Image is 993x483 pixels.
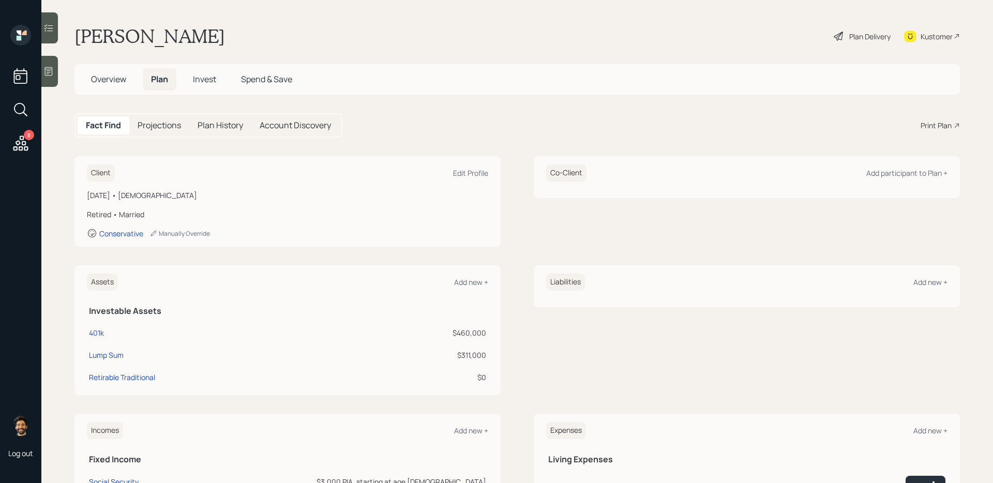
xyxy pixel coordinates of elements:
div: Print Plan [921,120,952,131]
h6: Client [87,164,115,182]
h6: Incomes [87,422,123,439]
div: $460,000 [350,327,486,338]
h6: Liabilities [546,274,585,291]
div: Conservative [99,229,143,238]
div: Add participant to Plan + [866,168,947,178]
div: Lump Sum [89,350,124,360]
div: $311,000 [350,350,486,360]
div: Manually Override [149,229,210,238]
h6: Expenses [546,422,586,439]
h5: Living Expenses [548,455,945,464]
h5: Account Discovery [260,120,331,130]
div: 8 [24,130,34,140]
h1: [PERSON_NAME] [74,25,225,48]
h5: Fixed Income [89,455,486,464]
div: Retired • Married [87,209,488,220]
span: Overview [91,73,126,85]
div: Kustomer [921,31,953,42]
div: Edit Profile [453,168,488,178]
div: Add new + [913,426,947,435]
span: Invest [193,73,216,85]
h5: Plan History [198,120,243,130]
div: Retirable Traditional [89,372,155,383]
span: Plan [151,73,168,85]
h6: Assets [87,274,118,291]
h5: Fact Find [86,120,121,130]
span: Spend & Save [241,73,292,85]
div: Add new + [454,277,488,287]
div: Plan Delivery [849,31,891,42]
div: 401k [89,327,104,338]
div: [DATE] • [DEMOGRAPHIC_DATA] [87,190,488,201]
div: Add new + [454,426,488,435]
div: Log out [8,448,33,458]
h5: Projections [138,120,181,130]
img: eric-schwartz-headshot.png [10,415,31,436]
h6: Co-Client [546,164,586,182]
div: Add new + [913,277,947,287]
h5: Investable Assets [89,306,486,316]
div: $0 [350,372,486,383]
